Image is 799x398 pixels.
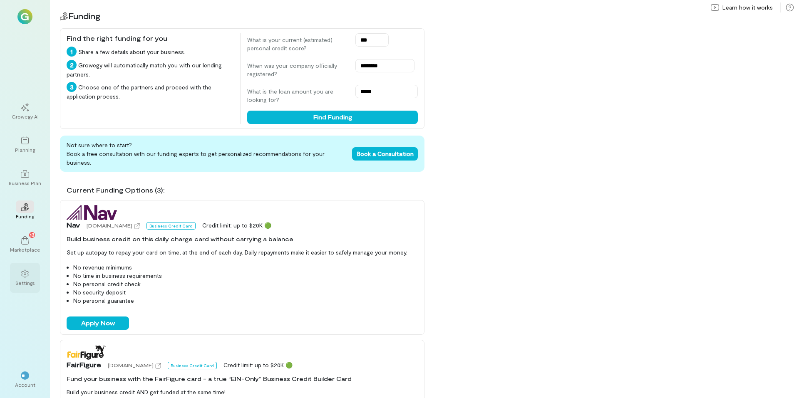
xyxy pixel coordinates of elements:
label: What is the loan amount you are looking for? [247,87,347,104]
span: Learn how it works [722,3,773,12]
div: Not sure where to start? Book a free consultation with our funding experts to get personalized re... [60,136,424,172]
div: Current Funding Options (3): [67,185,424,195]
a: Funding [10,196,40,226]
p: Set up autopay to repay your card on time, at the end of each day. Daily repayments make it easie... [67,248,418,257]
span: Book a Consultation [357,150,414,157]
div: Find the right funding for you [67,33,233,43]
label: When was your company officially registered? [247,62,347,78]
div: Credit limit: up to $20K [202,221,271,230]
div: 1 [67,47,77,57]
span: [DOMAIN_NAME] [108,362,154,368]
li: No personal guarantee [73,297,418,305]
a: Business Plan [10,163,40,193]
label: What is your current (estimated) personal credit score? [247,36,347,52]
div: Settings [15,279,35,286]
div: Credit limit: up to $20K [223,361,293,369]
img: Nav [67,205,117,220]
span: [DOMAIN_NAME] [87,222,132,228]
li: No personal credit check [73,280,418,288]
span: Nav [67,220,80,230]
button: Apply Now [67,316,129,330]
a: Planning [10,130,40,160]
div: Account [15,381,35,388]
div: Marketplace [10,246,40,253]
div: Planning [15,146,35,153]
span: 🟢 [264,222,271,229]
div: Growegy will automatically match you with our lending partners. [67,60,233,79]
a: Settings [10,263,40,293]
div: Choose one of the partners and proceed with the application process. [67,82,233,101]
div: Fund your business with the FairFigure card - a true “EIN-Only” Business Credit Builder Card [67,375,418,383]
li: No revenue minimums [73,263,418,272]
img: FairFigure [67,345,106,360]
div: 3 [67,82,77,92]
div: Funding [16,213,34,220]
span: 🟢 [285,361,293,368]
div: 2 [67,60,77,70]
div: Build business credit on this daily charge card without carrying a balance. [67,235,418,243]
li: No security deposit [73,288,418,297]
button: Book a Consultation [352,147,418,161]
div: Growegy AI [12,113,39,120]
div: Share a few details about your business. [67,47,233,57]
span: FairFigure [67,360,101,370]
button: Find Funding [247,111,418,124]
li: No time in business requirements [73,272,418,280]
a: [DOMAIN_NAME] [108,361,161,369]
a: Growegy AI [10,96,40,126]
div: Business Credit Card [168,362,217,369]
span: Funding [68,11,100,21]
span: 13 [30,231,35,238]
div: Business Credit Card [146,222,196,230]
a: [DOMAIN_NAME] [87,221,140,230]
a: Marketplace [10,230,40,260]
div: Business Plan [9,180,41,186]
